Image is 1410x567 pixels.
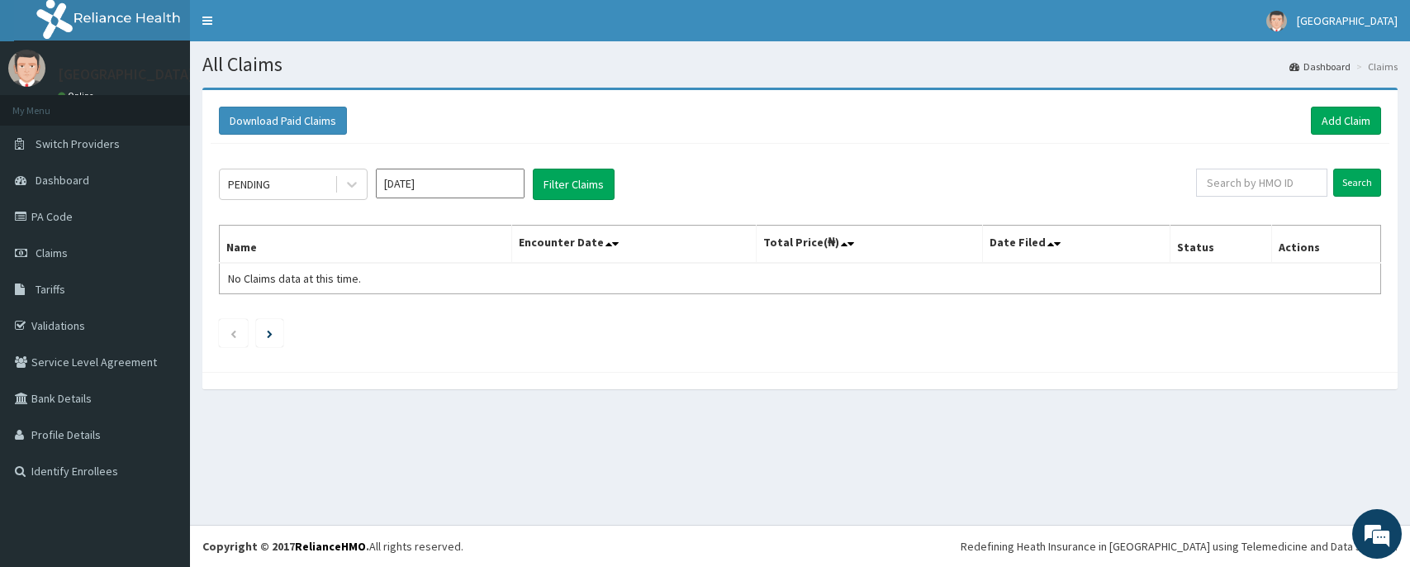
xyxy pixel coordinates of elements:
span: Switch Providers [36,136,120,151]
div: Redefining Heath Insurance in [GEOGRAPHIC_DATA] using Telemedicine and Data Science! [961,538,1398,555]
button: Download Paid Claims [219,107,347,135]
th: Date Filed [983,226,1170,264]
a: Online [58,90,97,102]
th: Total Price(₦) [757,226,983,264]
a: RelianceHMO [295,539,366,554]
span: Tariffs [36,282,65,297]
button: Filter Claims [533,169,615,200]
input: Select Month and Year [376,169,525,198]
p: [GEOGRAPHIC_DATA] [58,67,194,82]
th: Actions [1271,226,1380,264]
a: Next page [267,326,273,341]
footer: All rights reserved. [190,525,1410,567]
h1: All Claims [202,54,1398,75]
a: Add Claim [1311,107,1381,135]
span: No Claims data at this time. [228,271,361,286]
img: User Image [1266,11,1287,31]
th: Status [1170,226,1271,264]
div: PENDING [228,176,270,193]
a: Dashboard [1289,60,1351,74]
th: Encounter Date [512,226,757,264]
span: Dashboard [36,173,89,188]
a: Previous page [230,326,237,341]
img: User Image [8,50,45,87]
input: Search by HMO ID [1196,169,1327,197]
strong: Copyright © 2017 . [202,539,369,554]
span: Claims [36,245,68,260]
span: [GEOGRAPHIC_DATA] [1297,13,1398,28]
th: Name [220,226,512,264]
li: Claims [1352,60,1398,74]
input: Search [1333,169,1381,197]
